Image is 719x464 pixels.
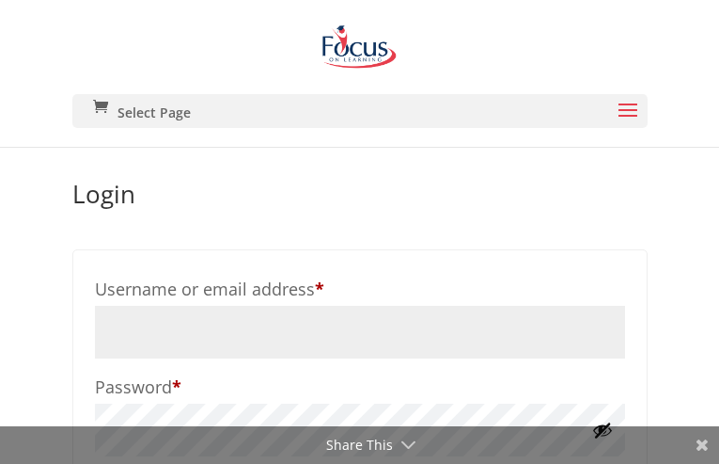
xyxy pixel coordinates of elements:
[95,272,625,306] label: Username or email address
[72,182,648,216] h2: Login
[318,19,400,75] img: Focus on Learning
[117,106,191,120] span: Select Page
[95,370,625,404] label: Password
[592,420,613,440] button: Show password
